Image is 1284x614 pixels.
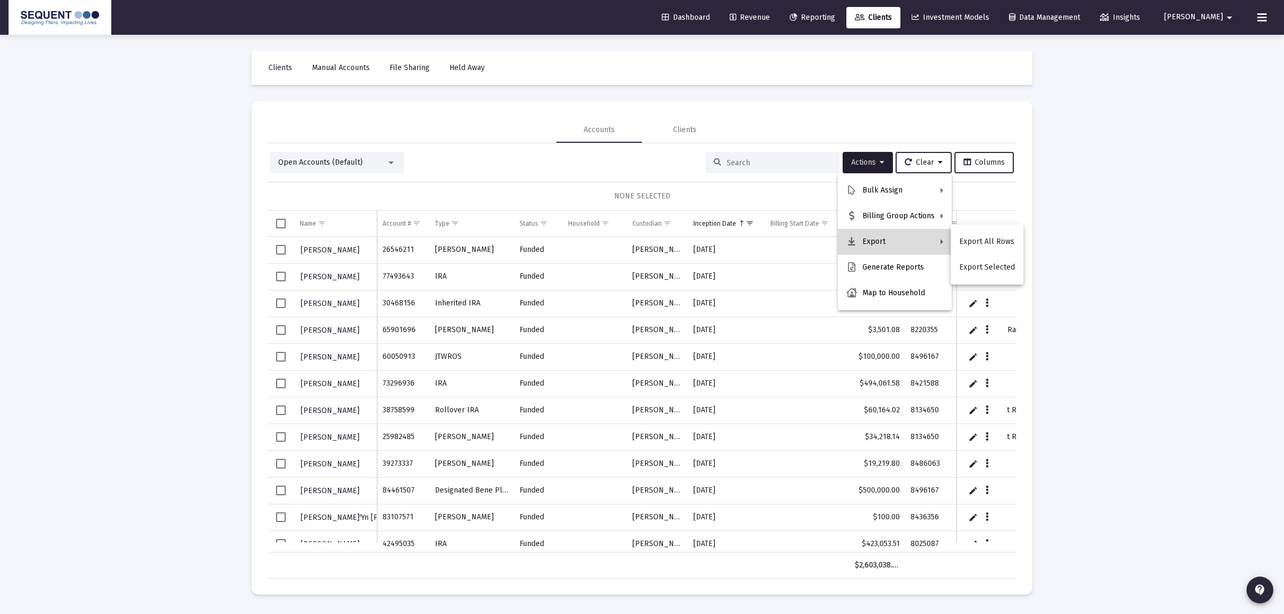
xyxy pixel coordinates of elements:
[838,203,952,229] button: Billing Group Actions
[838,178,952,203] button: Bulk Assign
[838,229,952,255] button: Export
[838,280,952,306] button: Map to Household
[951,229,1023,255] button: Export All Rows
[951,255,1023,280] button: Export Selected
[838,255,952,280] button: Generate Reports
